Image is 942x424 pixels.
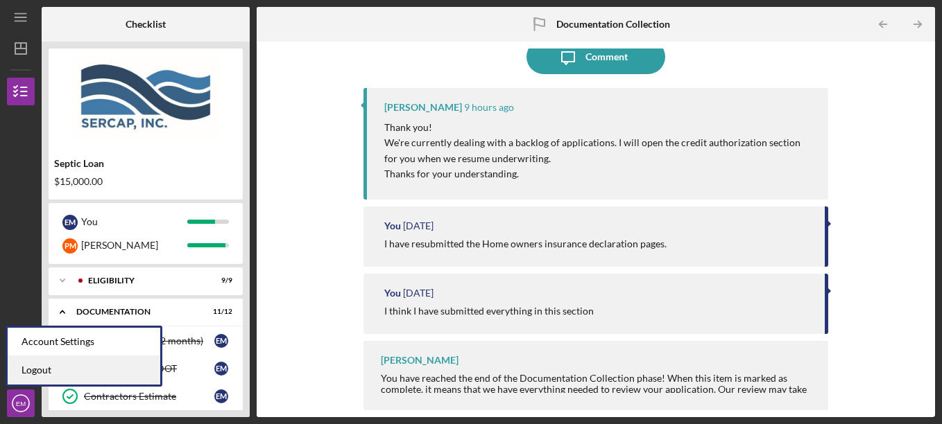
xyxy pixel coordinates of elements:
[54,176,237,187] div: $15,000.00
[84,391,214,402] div: Contractors Estimate
[384,288,401,299] div: You
[207,308,232,316] div: 11 / 12
[126,19,166,30] b: Checklist
[464,102,514,113] time: 2025-10-14 15:51
[556,19,670,30] b: Documentation Collection
[526,39,665,74] button: Comment
[403,288,434,299] time: 2025-10-01 22:45
[207,276,232,285] div: 9 / 9
[384,306,594,317] div: I think I have submitted everything in this section
[81,233,187,257] div: [PERSON_NAME]
[81,210,187,233] div: You
[384,135,815,166] p: We're currently dealing with a backlog of applications. I will open the credit authorization sect...
[381,355,459,366] div: [PERSON_NAME]
[76,308,198,316] div: Documentation
[7,389,35,417] button: EM
[55,382,236,410] a: Contractors EstimateEM
[214,362,228,376] div: E M
[384,238,667,249] div: I have resubmitted the Home owners insurance declaration pages.
[8,328,160,356] div: Account Settings
[214,334,228,348] div: E M
[403,220,434,231] time: 2025-10-08 13:20
[49,55,243,139] img: Product logo
[585,39,628,74] div: Comment
[384,166,815,182] p: Thanks for your understanding.
[54,158,237,169] div: Septic Loan
[214,389,228,403] div: E M
[16,400,26,407] text: EM
[62,215,78,230] div: E M
[381,373,815,417] div: You have reached the end of the Documentation Collection phase! When this item is marked as compl...
[384,220,401,231] div: You
[8,356,160,385] a: Logout
[88,276,198,285] div: Eligibility
[384,120,815,135] p: Thank you!
[384,102,462,113] div: [PERSON_NAME]
[62,238,78,254] div: P M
